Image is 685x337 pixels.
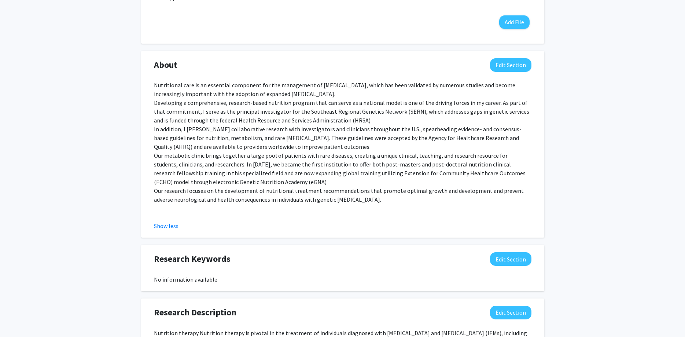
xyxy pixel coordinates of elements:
button: Add File [499,15,530,29]
iframe: Chat [5,304,31,331]
div: No information available [154,275,531,284]
button: Edit Research Keywords [490,252,531,266]
span: Research Keywords [154,252,231,265]
span: Research Description [154,306,236,319]
button: Show less [154,221,178,230]
button: Edit About [490,58,531,72]
button: Edit Research Description [490,306,531,319]
span: About [154,58,177,72]
div: Nutritional care is an essential component for the management of [MEDICAL_DATA], which has been v... [154,81,531,219]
